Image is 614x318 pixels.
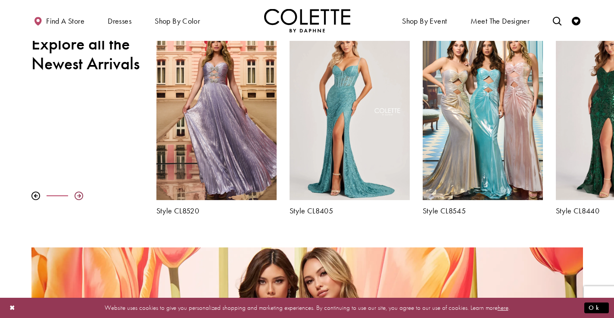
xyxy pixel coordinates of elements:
a: Visit Colette by Daphne Style No. CL8405 Page [290,25,410,200]
span: Shop by color [155,17,200,25]
div: Colette by Daphne Style No. CL8405 [283,19,416,222]
a: here [498,303,508,312]
div: Colette by Daphne Style No. CL8520 [150,19,283,222]
a: Style CL8405 [290,207,410,215]
span: Find a store [46,17,84,25]
span: Shop by color [153,9,202,32]
a: Visit Colette by Daphne Style No. CL8545 Page [423,25,543,200]
span: Shop By Event [402,17,447,25]
span: Meet the designer [471,17,530,25]
a: Check Wishlist [570,9,583,32]
div: Colette by Daphne Style No. CL8545 [416,19,549,222]
p: Website uses cookies to give you personalized shopping and marketing experiences. By continuing t... [62,302,552,314]
img: Colette by Daphne [264,9,350,32]
a: Find a store [31,9,87,32]
a: Style CL8520 [156,207,277,215]
span: Dresses [108,17,131,25]
span: Shop By Event [400,9,449,32]
button: Close Dialog [5,300,20,315]
a: Style CL8545 [423,207,543,215]
h2: Explore all the Newest Arrivals [31,34,143,74]
a: Visit Home Page [264,9,350,32]
span: Dresses [106,9,134,32]
button: Submit Dialog [584,303,609,313]
a: Toggle search [551,9,564,32]
a: Meet the designer [468,9,532,32]
a: Visit Colette by Daphne Style No. CL8520 Page [156,25,277,200]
